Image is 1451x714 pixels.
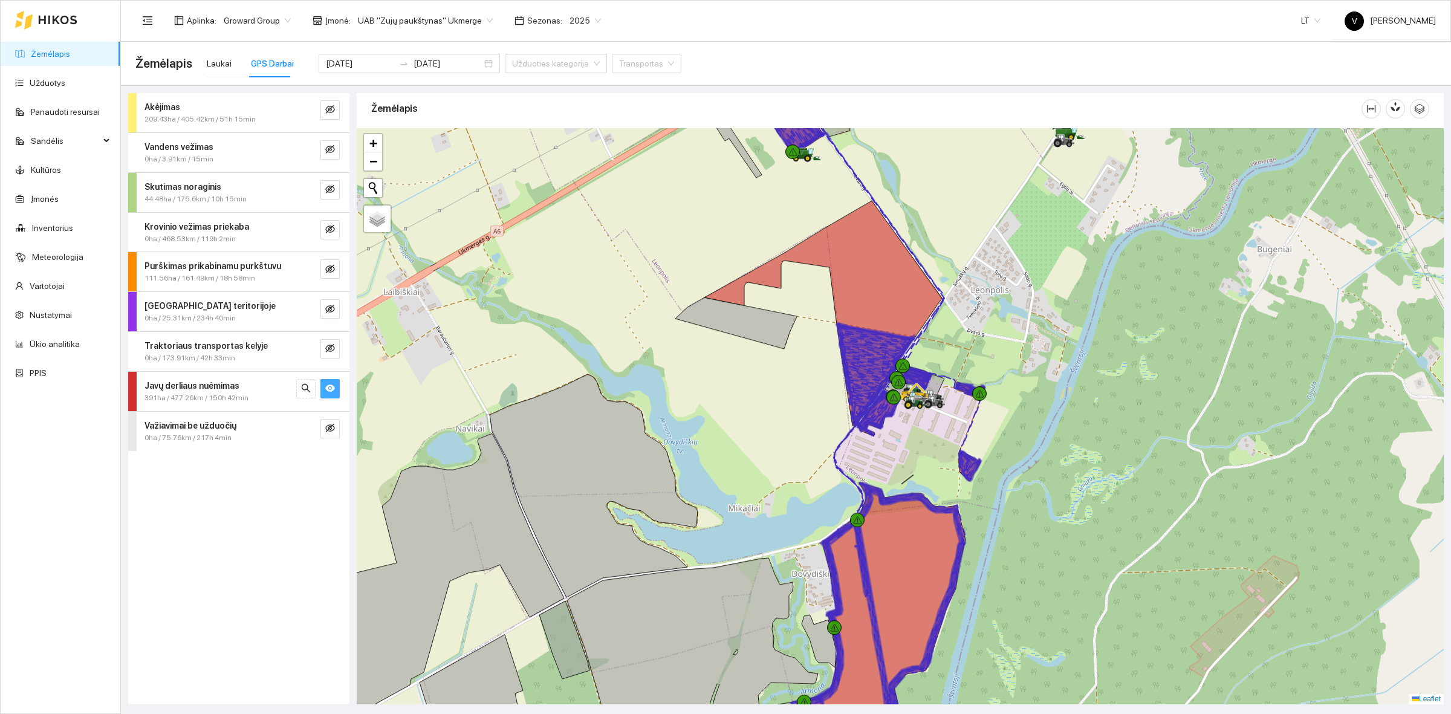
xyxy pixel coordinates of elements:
[144,392,248,404] span: 391ha / 477.26km / 150h 42min
[320,339,340,359] button: eye-invisible
[31,107,100,117] a: Panaudoti resursai
[325,105,335,116] span: eye-invisible
[364,179,382,197] button: Initiate a new search
[144,233,236,245] span: 0ha / 468.53km / 119h 2min
[371,91,1362,126] div: Žemėlapis
[325,383,335,395] span: eye
[320,419,340,438] button: eye-invisible
[144,182,221,192] strong: Skutimas noraginis
[325,224,335,236] span: eye-invisible
[224,11,291,30] span: Groward Group
[174,16,184,25] span: layout
[144,222,249,232] strong: Krovinio vežimas priekaba
[320,299,340,319] button: eye-invisible
[187,14,216,27] span: Aplinka :
[399,59,409,68] span: to
[31,194,59,204] a: Įmonės
[30,310,72,320] a: Nustatymai
[320,180,340,200] button: eye-invisible
[320,379,340,398] button: eye
[32,252,83,262] a: Meteorologija
[144,432,232,444] span: 0ha / 75.76km / 217h 4min
[144,114,256,125] span: 209.43ha / 405.42km / 51h 15min
[325,144,335,156] span: eye-invisible
[30,339,80,349] a: Ūkio analitika
[369,154,377,169] span: −
[296,379,316,398] button: search
[144,381,239,391] strong: Javų derliaus nuėmimas
[142,15,153,26] span: menu-fold
[144,352,235,364] span: 0ha / 173.91km / 42h 33min
[414,57,482,70] input: Pabaigos data
[144,102,180,112] strong: Akėjimas
[313,16,322,25] span: shop
[364,206,391,232] a: Layers
[144,142,213,152] strong: Vandens vežimas
[570,11,601,30] span: 2025
[128,412,349,451] div: Važiavimai be užduočių0ha / 75.76km / 217h 4mineye-invisible
[128,252,349,291] div: Purškimas prikabinamu purkštuvu111.56ha / 161.49km / 18h 58mineye-invisible
[128,332,349,371] div: Traktoriaus transportas kelyje0ha / 173.91km / 42h 33mineye-invisible
[301,383,311,395] span: search
[144,193,247,205] span: 44.48ha / 175.6km / 10h 15min
[30,78,65,88] a: Užduotys
[320,140,340,160] button: eye-invisible
[484,59,493,68] span: close-circle
[251,57,294,70] div: GPS Darbai
[31,49,70,59] a: Žemėlapis
[515,16,524,25] span: calendar
[325,304,335,316] span: eye-invisible
[30,368,47,378] a: PPIS
[144,341,268,351] strong: Traktoriaus transportas kelyje
[325,423,335,435] span: eye-invisible
[128,133,349,172] div: Vandens vežimas0ha / 3.91km / 15mineye-invisible
[1352,11,1357,31] span: V
[128,292,349,331] div: [GEOGRAPHIC_DATA] teritorijoje0ha / 25.31km / 234h 40mineye-invisible
[527,14,562,27] span: Sezonas :
[135,54,192,73] span: Žemėlapis
[1301,11,1320,30] span: LT
[320,220,340,239] button: eye-invisible
[325,264,335,276] span: eye-invisible
[1412,695,1441,703] a: Leaflet
[325,184,335,196] span: eye-invisible
[144,313,236,324] span: 0ha / 25.31km / 234h 40min
[144,261,281,271] strong: Purškimas prikabinamu purkštuvu
[31,129,100,153] span: Sandėlis
[1362,99,1381,118] button: column-width
[128,372,349,411] div: Javų derliaus nuėmimas391ha / 477.26km / 150h 42minsearcheye
[358,11,493,30] span: UAB "Zujų paukštynas" Ukmerge
[144,301,276,311] strong: [GEOGRAPHIC_DATA] teritorijoje
[320,100,340,120] button: eye-invisible
[144,154,213,165] span: 0ha / 3.91km / 15min
[207,57,232,70] div: Laukai
[326,57,394,70] input: Pradžios data
[128,213,349,252] div: Krovinio vežimas priekaba0ha / 468.53km / 119h 2mineye-invisible
[364,152,382,170] a: Zoom out
[31,165,61,175] a: Kultūros
[30,281,65,291] a: Vartotojai
[32,223,73,233] a: Inventorius
[399,59,409,68] span: swap-right
[144,273,255,284] span: 111.56ha / 161.49km / 18h 58min
[1345,16,1436,25] span: [PERSON_NAME]
[1362,104,1380,114] span: column-width
[320,259,340,279] button: eye-invisible
[325,14,351,27] span: Įmonė :
[369,135,377,151] span: +
[128,93,349,132] div: Akėjimas209.43ha / 405.42km / 51h 15mineye-invisible
[144,421,236,430] strong: Važiavimai be užduočių
[325,343,335,355] span: eye-invisible
[128,173,349,212] div: Skutimas noraginis44.48ha / 175.6km / 10h 15mineye-invisible
[364,134,382,152] a: Zoom in
[135,8,160,33] button: menu-fold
